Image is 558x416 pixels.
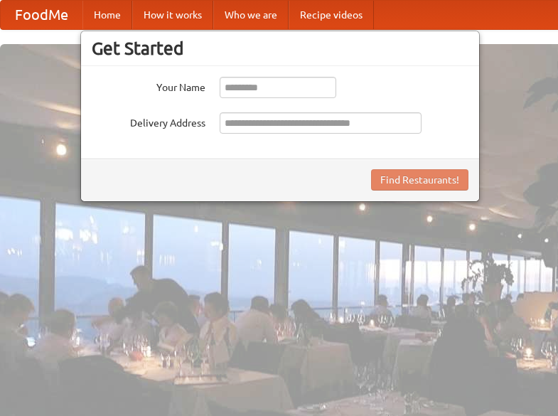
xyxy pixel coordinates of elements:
[289,1,374,29] a: Recipe videos
[371,169,468,191] button: Find Restaurants!
[92,38,468,59] h3: Get Started
[82,1,132,29] a: Home
[92,112,205,130] label: Delivery Address
[92,77,205,95] label: Your Name
[132,1,213,29] a: How it works
[1,1,82,29] a: FoodMe
[213,1,289,29] a: Who we are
